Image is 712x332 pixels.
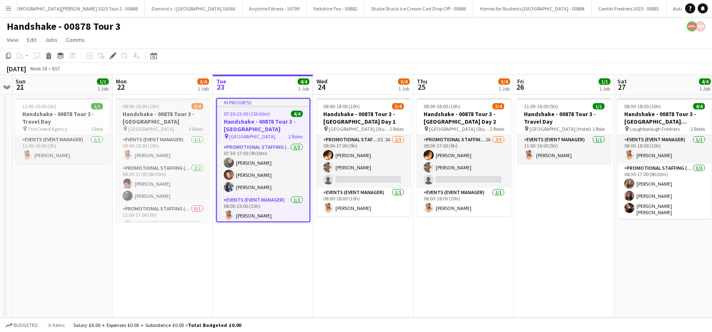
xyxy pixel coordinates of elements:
[517,135,611,163] app-card-role: Events (Event Manager)1/111:00-16:00 (5h)[PERSON_NAME]
[116,163,210,204] app-card-role: Promotional Staffing (Brand Ambassadors)2/208:30-17:00 (8h30m)[PERSON_NAME][PERSON_NAME]
[197,78,209,85] span: 3/4
[63,34,88,45] a: Comms
[524,103,558,109] span: 11:00-16:00 (5h)
[291,111,303,117] span: 4/4
[28,65,49,72] span: Week 38
[188,322,241,328] span: Total Budgeted £0.00
[691,126,705,132] span: 2 Roles
[97,78,109,85] span: 1/1
[224,111,270,117] span: 07:30-23:00 (15h30m)
[693,103,705,109] span: 4/4
[28,126,68,132] span: The Crowd Agency
[593,103,605,109] span: 1/1
[52,65,60,72] div: BST
[616,82,627,92] span: 27
[618,98,712,219] app-job-card: 08:00-18:00 (10h)4/4Handshake - 00878 Tour 3 - [GEOGRAPHIC_DATA] Freshers Day 1 Loughborough Fres...
[317,135,411,188] app-card-role: Promotional Staffing (Brand Ambassadors)9I2A2/308:00-17:00 (9h)[PERSON_NAME][PERSON_NAME]
[116,204,210,233] app-card-role: Promotional Staffing (Brand Ambassadors)0/112:00-17:00 (5h)
[73,322,241,328] div: Salary £0.00 + Expenses £0.00 + Subsistence £0.00 =
[416,82,427,92] span: 25
[516,82,524,92] span: 26
[123,103,159,109] span: 08:00-18:00 (10h)
[66,36,85,44] span: Comms
[517,78,524,85] span: Fri
[145,0,242,17] button: Domino's - [GEOGRAPHIC_DATA] 16366
[490,126,504,132] span: 2 Roles
[429,126,490,132] span: [GEOGRAPHIC_DATA] (Students Union)
[329,126,390,132] span: [GEOGRAPHIC_DATA] (Students Union)
[16,98,110,163] app-job-card: 11:00-16:00 (5h)1/1Handshake - 00878 Tour 3 - Travel Day The Crowd Agency1 RoleEvents (Event Mana...
[624,103,661,109] span: 08:00-18:00 (10h)
[115,82,127,92] span: 22
[215,82,226,92] span: 23
[116,135,210,163] app-card-role: Events (Event Manager)1/108:00-18:00 (10h)[PERSON_NAME]
[27,36,37,44] span: Edit
[217,195,309,224] app-card-role: Events (Event Manager)1/108:00-23:00 (15h)[PERSON_NAME]
[498,78,510,85] span: 3/4
[317,188,411,216] app-card-role: Events (Event Manager)1/108:00-18:00 (10h)[PERSON_NAME]
[592,0,666,17] button: Contiki Freshers 2025 - 00881
[417,110,511,125] h3: Handshake - 00878 Tour 3 - [GEOGRAPHIC_DATA] Day 2
[16,135,110,163] app-card-role: Events (Event Manager)1/111:00-16:00 (5h)[PERSON_NAME]
[128,126,174,132] span: [GEOGRAPHIC_DATA]
[599,78,610,85] span: 1/1
[13,322,38,328] span: Budgeted
[42,34,61,45] a: Jobs
[592,126,605,132] span: 1 Role
[398,78,410,85] span: 3/4
[630,126,680,132] span: Loughborough Freshers
[699,86,710,92] div: 1 Job
[317,78,327,85] span: Wed
[216,78,226,85] span: Tue
[24,34,40,45] a: Edit
[91,103,103,109] span: 1/1
[198,86,209,92] div: 1 Job
[618,135,712,163] app-card-role: Events (Event Manager)1/108:00-18:00 (10h)[PERSON_NAME]
[4,321,39,330] button: Budgeted
[7,20,121,33] h1: Handshake - 00878 Tour 3
[116,110,210,125] h3: Handshake - 00878 Tour 3 - [GEOGRAPHIC_DATA]
[695,21,705,31] app-user-avatar: native Staffing
[97,86,108,92] div: 1 Job
[217,99,309,106] div: In progress
[687,21,697,31] app-user-avatar: native Staffing
[217,118,309,133] h3: Handshake - 00878 Tour 3 - [GEOGRAPHIC_DATA]
[298,86,309,92] div: 1 Job
[45,36,58,44] span: Jobs
[499,86,510,92] div: 1 Job
[46,322,66,328] span: 0 items
[529,126,591,132] span: [GEOGRAPHIC_DATA] (Hotel)
[398,86,409,92] div: 1 Job
[315,82,327,92] span: 24
[392,103,404,109] span: 3/4
[91,126,103,132] span: 1 Role
[242,0,306,17] button: Anytime Fitness - 16799
[216,98,310,222] app-job-card: In progress07:30-23:00 (15h30m)4/4Handshake - 00878 Tour 3 - [GEOGRAPHIC_DATA] [GEOGRAPHIC_DATA]2...
[317,110,411,125] h3: Handshake - 00878 Tour 3 - [GEOGRAPHIC_DATA] Day 1
[14,82,26,92] span: 21
[417,78,427,85] span: Thu
[618,110,712,125] h3: Handshake - 00878 Tour 3 - [GEOGRAPHIC_DATA] Freshers Day 1
[116,98,210,222] app-job-card: 08:00-18:00 (10h)3/4Handshake - 00878 Tour 3 - [GEOGRAPHIC_DATA] [GEOGRAPHIC_DATA]3 RolesEvents (...
[517,98,611,163] app-job-card: 11:00-16:00 (5h)1/1Handshake - 00878 Tour 3 - Travel Day [GEOGRAPHIC_DATA] (Hotel)1 RoleEvents (E...
[288,133,303,140] span: 2 Roles
[618,78,627,85] span: Sat
[189,126,203,132] span: 3 Roles
[306,0,364,17] button: Yorkshire Tea - 00882
[191,103,203,109] span: 3/4
[323,103,360,109] span: 08:00-18:00 (10h)
[317,98,411,216] div: 08:00-18:00 (10h)3/4Handshake - 00878 Tour 3 - [GEOGRAPHIC_DATA] Day 1 [GEOGRAPHIC_DATA] (Student...
[417,135,511,188] app-card-role: Promotional Staffing (Brand Ambassadors)2A2/308:00-17:00 (9h)[PERSON_NAME][PERSON_NAME]
[229,133,275,140] span: [GEOGRAPHIC_DATA]
[699,78,711,85] span: 4/4
[599,86,610,92] div: 1 Job
[417,188,511,216] app-card-role: Events (Event Manager)1/108:00-18:00 (10h)[PERSON_NAME]
[424,103,460,109] span: 08:00-18:00 (10h)
[116,78,127,85] span: Mon
[492,103,504,109] span: 3/4
[517,110,611,125] h3: Handshake - 00878 Tour 3 - Travel Day
[364,0,473,17] button: Shake Shack Ice Cream Cart Drop Off - 00886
